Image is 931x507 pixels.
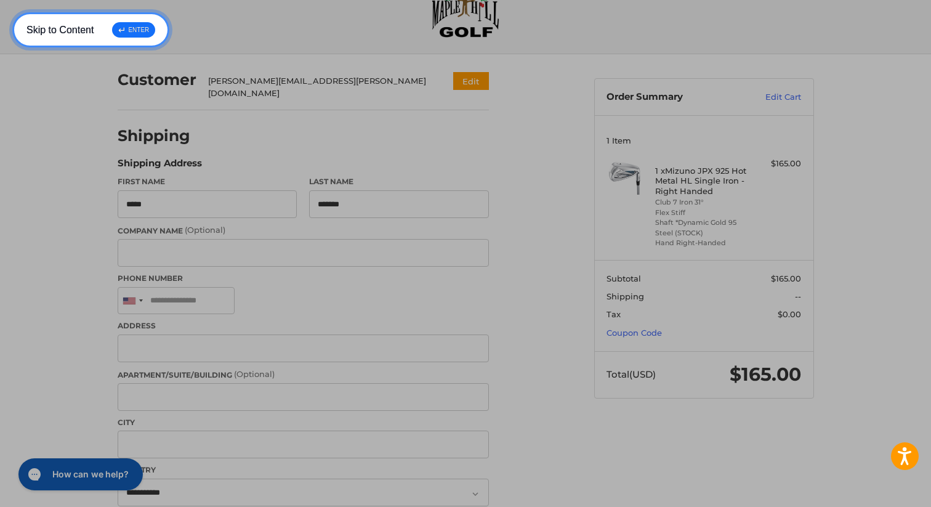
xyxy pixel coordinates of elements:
label: Address [118,320,489,331]
h3: Order Summary [607,91,739,103]
label: First Name [118,176,297,187]
div: United States: +1 [118,288,147,314]
span: Tax [607,309,621,319]
li: Hand Right-Handed [655,238,749,248]
li: Flex Stiff [655,208,749,218]
h3: 1 Item [607,136,801,145]
button: Edit [453,72,489,90]
h4: 1 x Mizuno JPX 925 Hot Metal HL Single Iron - Right Handed [655,166,749,196]
label: Country [118,464,489,476]
label: Apartment/Suite/Building [118,368,489,381]
small: (Optional) [185,225,225,235]
span: -- [795,291,801,301]
a: Edit Cart [739,91,801,103]
li: Shaft *Dynamic Gold 95 Steel (STOCK) [655,217,749,238]
label: Phone Number [118,273,489,284]
span: Shipping [607,291,644,301]
span: $165.00 [730,363,801,386]
label: City [118,417,489,428]
span: Subtotal [607,274,641,283]
iframe: Gorgias live chat messenger [12,454,147,495]
span: $165.00 [771,274,801,283]
h2: Customer [118,70,196,89]
li: Club 7 Iron 31° [655,197,749,208]
label: Last Name [309,176,489,187]
span: $0.00 [778,309,801,319]
a: Coupon Code [607,328,662,338]
div: [PERSON_NAME][EMAIL_ADDRESS][PERSON_NAME][DOMAIN_NAME] [208,75,429,99]
label: Company Name [118,224,489,237]
small: (Optional) [234,369,275,379]
legend: Shipping Address [118,156,202,176]
span: Total (USD) [607,368,656,380]
div: $165.00 [752,158,801,170]
h2: Shipping [118,126,190,145]
iframe: Google Customer Reviews [829,474,931,507]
